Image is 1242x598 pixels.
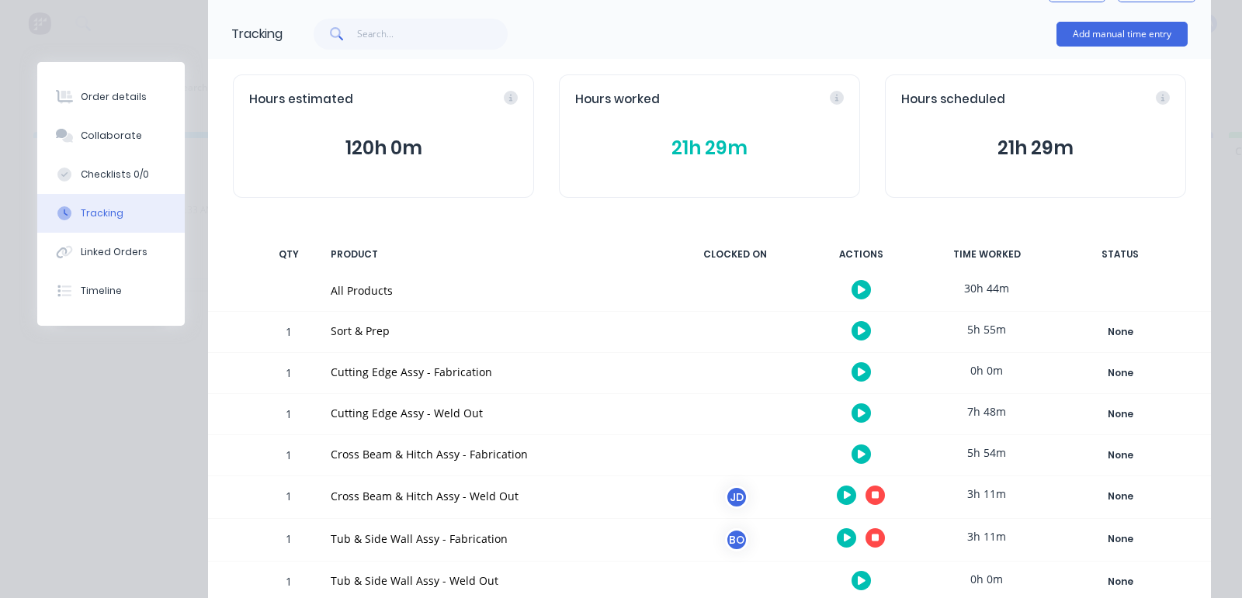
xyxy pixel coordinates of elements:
[928,238,1045,271] div: TIME WORKED
[37,116,185,155] button: Collaborate
[1064,322,1176,342] div: None
[37,194,185,233] button: Tracking
[37,271,185,310] button: Timeline
[231,25,283,43] div: Tracking
[1063,444,1177,466] button: None
[1063,528,1177,550] button: None
[901,91,1005,109] span: Hours scheduled
[331,488,658,504] div: Cross Beam & Hitch Assy - Weld Out
[265,437,312,475] div: 1
[265,521,312,561] div: 1
[37,233,185,271] button: Linked Orders
[265,238,312,271] div: QTY
[331,531,658,547] div: Tub & Side Wall Assy - Fabrication
[1064,486,1176,506] div: None
[81,129,142,143] div: Collaborate
[928,435,1045,470] div: 5h 54m
[1064,529,1176,549] div: None
[357,19,508,50] input: Search...
[928,394,1045,429] div: 7h 48m
[928,312,1045,347] div: 5h 55m
[331,323,658,339] div: Sort & Prep
[677,238,793,271] div: CLOCKED ON
[1063,571,1177,593] button: None
[1063,403,1177,425] button: None
[928,353,1045,388] div: 0h 0m
[1063,362,1177,384] button: None
[331,364,658,380] div: Cutting Edge Assy - Fabrication
[331,282,658,299] div: All Products
[81,206,123,220] div: Tracking
[37,78,185,116] button: Order details
[1056,22,1188,47] button: Add manual time entry
[1063,486,1177,507] button: None
[265,314,312,352] div: 1
[928,519,1045,554] div: 3h 11m
[1064,572,1176,592] div: None
[265,396,312,434] div: 1
[265,355,312,393] div: 1
[81,90,147,104] div: Order details
[81,245,147,259] div: Linked Orders
[81,168,149,181] div: Checklists 0/0
[321,238,668,271] div: PRODUCT
[725,528,748,551] div: BO
[1063,321,1177,343] button: None
[928,476,1045,511] div: 3h 11m
[265,479,312,518] div: 1
[81,284,122,298] div: Timeline
[1054,238,1186,271] div: STATUS
[331,405,658,421] div: Cutting Edge Assy - Weld Out
[249,91,353,109] span: Hours estimated
[1064,445,1176,465] div: None
[249,133,518,163] button: 120h 0m
[803,238,919,271] div: ACTIONS
[1064,363,1176,383] div: None
[725,486,748,509] div: JD
[928,271,1045,306] div: 30h 44m
[901,133,1170,163] button: 21h 29m
[331,446,658,462] div: Cross Beam & Hitch Assy - Fabrication
[575,133,844,163] button: 21h 29m
[331,572,658,589] div: Tub & Side Wall Assy - Weld Out
[37,155,185,194] button: Checklists 0/0
[928,562,1045,596] div: 0h 0m
[575,91,660,109] span: Hours worked
[1064,404,1176,424] div: None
